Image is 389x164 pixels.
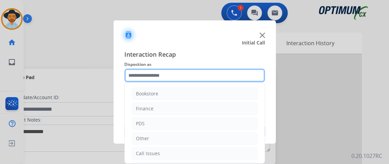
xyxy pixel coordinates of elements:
span: Interaction Recap [124,50,265,60]
span: Initial Call [242,39,265,46]
img: contactIcon [120,27,137,43]
div: Other [136,135,149,142]
div: Finance [136,105,153,112]
div: Call Issues [136,150,160,157]
div: PDS [136,120,145,127]
div: Bookstore [136,90,158,97]
span: Disposition as [124,60,265,69]
p: 0.20.1027RC [351,152,382,160]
